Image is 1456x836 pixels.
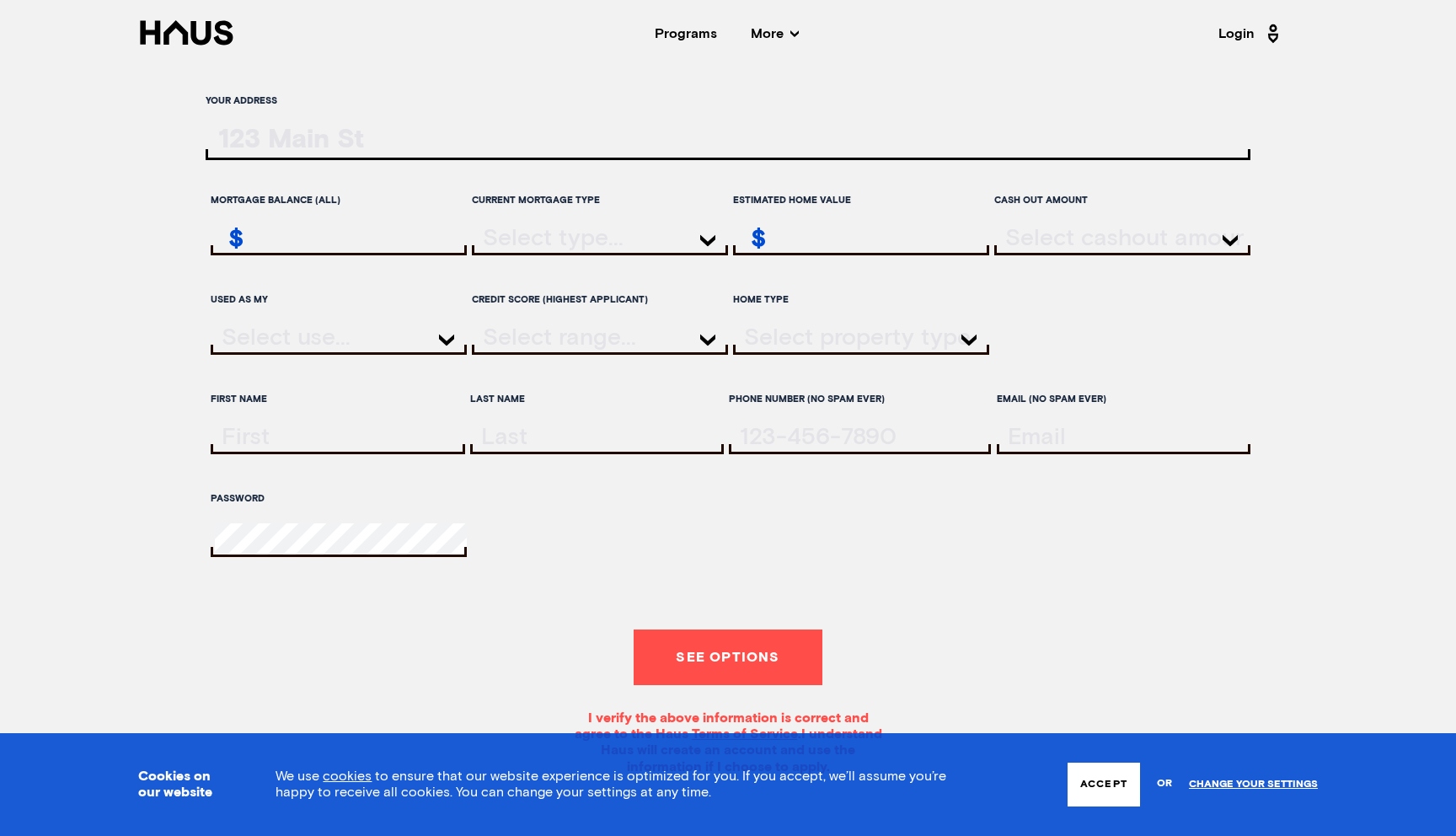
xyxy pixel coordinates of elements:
input: email [1001,425,1250,449]
input: password [215,523,467,557]
a: cookies [323,769,372,783]
label: Phone Number (no spam ever) [729,384,991,414]
label: Last Name [470,384,724,414]
span: More [751,27,799,40]
label: Password [211,484,467,513]
span: or [1157,769,1172,799]
label: Estimated home value [733,185,989,215]
button: Accept [1068,763,1140,807]
input: firstName [215,425,464,449]
input: remainingMortgageAmount [215,226,467,250]
h3: Cookies on our website [138,769,233,801]
a: Change your settings [1189,779,1318,790]
input: ratesLocationInput [206,126,1250,160]
label: Used as my [211,285,467,314]
input: tel [733,425,991,449]
a: Programs [655,27,717,40]
input: lastName [474,425,724,449]
div: $ [737,225,766,255]
label: Mortgage balance (all) [211,185,467,215]
a: Login [1218,20,1284,47]
div: $ [215,225,244,255]
button: See options [634,630,822,685]
label: Your address [206,86,1250,115]
label: Credit score (highest applicant) [472,285,728,314]
span: We use to ensure that our website experience is optimized for you. If you accept, we’ll assume yo... [276,769,946,799]
label: First Name [211,384,464,414]
label: Email (no spam ever) [997,384,1250,414]
input: estimatedHomeValue [737,226,989,250]
label: Home Type [733,285,989,314]
label: Cash out Amount [994,185,1250,215]
span: I verify the above information is correct and agree to the Haus . I understand Haus will create a... [575,711,882,774]
a: Terms of Service [692,727,798,741]
label: Current mortgage type [472,185,728,215]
